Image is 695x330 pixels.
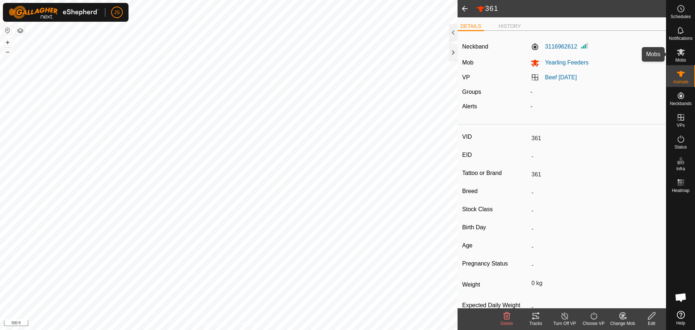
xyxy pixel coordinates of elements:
label: Stock Class [462,205,528,214]
span: Neckbands [670,101,691,106]
span: VPs [677,123,685,128]
label: Weight [462,277,528,292]
div: Tracks [521,320,550,327]
button: + [3,38,12,47]
a: Privacy Policy [200,321,227,327]
button: Map Layers [16,26,25,35]
img: Signal strength [580,41,589,50]
label: VP [462,74,470,80]
label: Expected Daily Weight Gain [462,301,528,318]
a: Contact Us [236,321,257,327]
span: Help [676,321,685,325]
span: Yearling Feeders [539,59,589,66]
span: JS [114,9,120,16]
label: Age [462,241,528,250]
span: Schedules [670,14,691,19]
div: Choose VP [579,320,608,327]
label: Tattoo or Brand [462,168,528,178]
span: Heatmap [672,188,690,193]
label: EID [462,150,528,160]
div: Edit [637,320,666,327]
label: Neckband [462,42,488,51]
button: Reset Map [3,26,12,35]
label: VID [462,132,528,142]
label: Groups [462,89,481,95]
a: Beef [DATE] [545,74,577,80]
div: - [528,88,665,96]
span: Mobs [675,58,686,62]
label: Pregnancy Status [462,259,528,268]
label: Mob [462,59,473,66]
span: Infra [676,167,685,171]
label: Breed [462,187,528,196]
div: Change Mob [608,320,637,327]
a: Help [666,308,695,328]
button: – [3,47,12,56]
label: 3116962612 [531,42,577,51]
h2: 361 [476,4,666,13]
span: Status [674,145,687,149]
span: Notifications [669,36,692,41]
label: Birth Day [462,223,528,232]
div: - [528,102,665,111]
label: Alerts [462,103,477,109]
div: Open chat [670,287,692,308]
li: DETAILS [458,22,484,31]
li: HISTORY [496,22,524,30]
img: Gallagher Logo [9,6,99,19]
span: Delete [501,321,513,326]
span: Animals [673,80,688,84]
div: Turn Off VP [550,320,579,327]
